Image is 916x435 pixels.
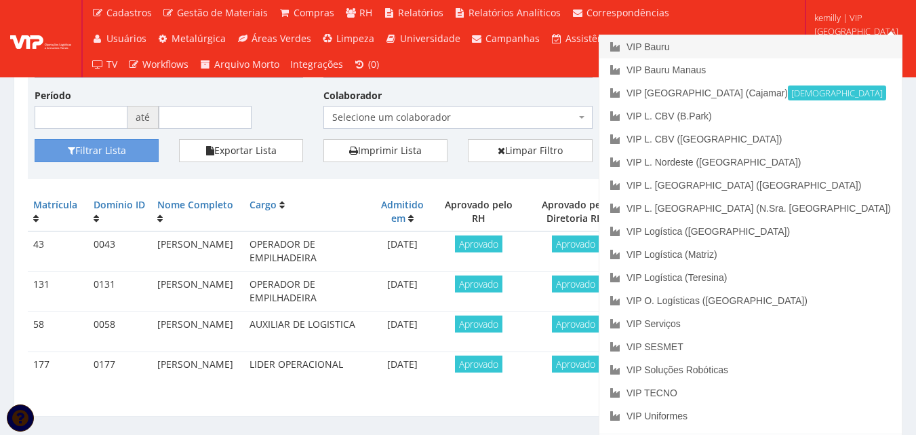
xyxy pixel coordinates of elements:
img: logo [10,29,71,49]
td: LIDER OPERACIONAL [244,352,367,392]
a: Integrações [285,52,349,77]
span: Gestão de Materiais [177,6,268,19]
a: Usuários [86,26,152,52]
td: OPERADOR DE EMPILHADEIRA [244,231,367,272]
span: Selecione um colaborador [323,106,592,129]
a: Arquivo Morto [194,52,285,77]
td: [DATE] [367,231,438,272]
td: 58 [28,312,88,352]
span: Universidade [400,32,460,45]
span: Aprovado [552,316,599,333]
td: 0058 [88,312,152,352]
span: Workflows [142,58,188,71]
td: 131 [28,272,88,312]
span: Arquivo Morto [214,58,279,71]
span: Relatórios Analíticos [469,6,561,19]
small: [DEMOGRAPHIC_DATA] [788,86,886,100]
a: Domínio ID [94,198,145,211]
span: até [127,106,159,129]
a: VIP Logística (Matriz) [599,243,902,266]
span: Assistência Técnica [565,32,654,45]
td: OPERADOR DE EMPILHADEIRA [244,272,367,312]
span: Correspondências [586,6,669,19]
td: [PERSON_NAME] [152,231,244,272]
td: AUXILIAR DE LOGISTICA [244,312,367,352]
a: VIP Uniformes [599,404,902,428]
span: Aprovado [552,235,599,252]
a: TV [86,52,123,77]
label: Colaborador [323,89,382,102]
td: [DATE] [367,272,438,312]
td: 43 [28,231,88,272]
span: Compras [294,6,334,19]
td: [PERSON_NAME] [152,272,244,312]
a: Matrícula [33,198,77,211]
a: Assistência Técnica [545,26,659,52]
a: Workflows [123,52,195,77]
span: Campanhas [485,32,540,45]
span: Usuários [106,32,146,45]
a: Limpar Filtro [468,139,592,162]
span: Aprovado [552,356,599,373]
a: VIP Soluções Robóticas [599,358,902,381]
a: VIP L. [GEOGRAPHIC_DATA] (N.Sra. [GEOGRAPHIC_DATA]) [599,197,902,220]
span: RH [359,6,372,19]
span: Integrações [290,58,343,71]
a: VIP Serviços [599,312,902,335]
td: [PERSON_NAME] [152,352,244,392]
a: Metalúrgica [152,26,232,52]
a: Áreas Verdes [231,26,317,52]
span: Aprovado [455,316,502,333]
th: Aprovado pela Diretoria RH [520,193,631,231]
a: VIP L. [GEOGRAPHIC_DATA] ([GEOGRAPHIC_DATA]) [599,174,902,197]
a: VIP L. CBV (B.Park) [599,105,902,128]
button: Filtrar Lista [35,139,159,162]
a: VIP [GEOGRAPHIC_DATA] (Cajamar)[DEMOGRAPHIC_DATA] [599,81,902,105]
a: Nome Completo [157,198,233,211]
a: Campanhas [466,26,546,52]
a: VIP Bauru [599,35,902,58]
a: VIP Logística ([GEOGRAPHIC_DATA]) [599,220,902,243]
td: 177 [28,352,88,392]
a: (0) [349,52,385,77]
a: VIP O. Logísticas ([GEOGRAPHIC_DATA]) [599,289,902,312]
a: VIP SESMET [599,335,902,358]
span: Metalúrgica [172,32,226,45]
a: Admitido em [381,198,424,225]
a: Universidade [380,26,466,52]
span: Selecione um colaborador [332,111,575,124]
td: 0177 [88,352,152,392]
td: [DATE] [367,352,438,392]
a: Imprimir Lista [323,139,447,162]
button: Exportar Lista [179,139,303,162]
a: Cargo [250,198,277,211]
td: [PERSON_NAME] [152,312,244,352]
span: TV [106,58,117,71]
span: Relatórios [398,6,443,19]
td: 0131 [88,272,152,312]
th: Aprovado pelo RH [437,193,520,231]
td: [DATE] [367,312,438,352]
span: Aprovado [455,276,502,292]
a: VIP L. Nordeste ([GEOGRAPHIC_DATA]) [599,151,902,174]
label: Período [35,89,71,102]
span: kemilly | VIP [GEOGRAPHIC_DATA] (Cajamar) [814,11,898,52]
span: Aprovado [552,276,599,292]
span: Limpeza [336,32,374,45]
a: Limpeza [317,26,380,52]
span: Áreas Verdes [252,32,311,45]
span: Aprovado [455,356,502,373]
span: Aprovado [455,235,502,252]
td: 0043 [88,231,152,272]
a: VIP TECNO [599,381,902,404]
span: (0) [368,58,379,71]
a: VIP Logística (Teresina) [599,266,902,289]
a: VIP L. CBV ([GEOGRAPHIC_DATA]) [599,128,902,151]
a: VIP Bauru Manaus [599,58,902,81]
span: Cadastros [106,6,152,19]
